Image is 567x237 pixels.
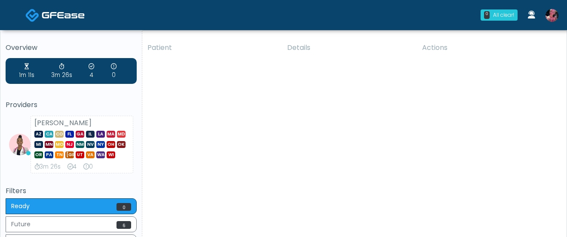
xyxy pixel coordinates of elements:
span: NM [76,141,84,148]
img: Docovia [25,8,40,22]
div: 4 [89,62,94,80]
div: 0 [111,62,116,80]
div: 3m 26s [51,62,72,80]
span: AZ [34,131,43,138]
th: Patient [142,37,282,58]
div: All clear! [493,11,514,19]
span: 6 [116,221,131,229]
img: Janaira Villalobos [9,134,31,155]
div: 0 [83,163,93,171]
span: OH [107,141,115,148]
div: 3m 26s [34,163,61,171]
span: OK [117,141,126,148]
span: LA [96,131,105,138]
div: 1m 11s [19,62,34,80]
span: IL [86,131,95,138]
button: Future6 [6,216,137,232]
span: NV [86,141,95,148]
span: MO [55,141,64,148]
th: Details [282,37,417,58]
div: 0 [484,11,490,19]
img: Lindsey Morgan [546,9,558,22]
img: Docovia [42,11,85,19]
h5: Filters [6,187,137,195]
span: NY [96,141,105,148]
a: Docovia [25,1,85,29]
span: NJ [65,141,74,148]
span: OR [34,151,43,158]
h5: Providers [6,101,137,109]
span: GA [76,131,84,138]
span: WA [96,151,105,158]
h5: Overview [6,44,137,52]
span: VA [86,151,95,158]
span: [GEOGRAPHIC_DATA] [65,151,74,158]
th: Actions [417,37,560,58]
span: MI [34,141,43,148]
span: CA [45,131,53,138]
span: MN [45,141,53,148]
span: MA [107,131,115,138]
span: TN [55,151,64,158]
div: 4 [67,163,77,171]
button: Ready0 [6,198,137,214]
span: UT [76,151,84,158]
span: MD [117,131,126,138]
strong: [PERSON_NAME] [34,118,92,128]
span: WI [107,151,115,158]
span: PA [45,151,53,158]
span: 0 [116,203,131,211]
a: 0 All clear! [475,6,523,24]
span: CO [55,131,64,138]
span: FL [65,131,74,138]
